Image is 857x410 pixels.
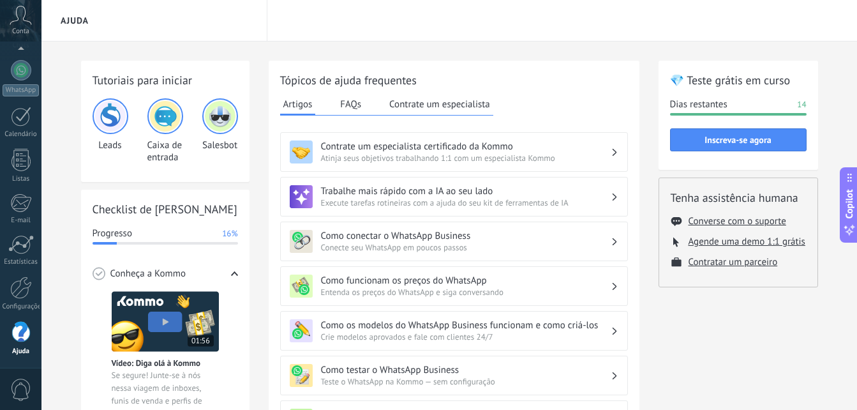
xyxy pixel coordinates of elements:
span: Inscreva-se agora [704,135,771,144]
h2: Tutoriais para iniciar [93,72,238,88]
h3: Como funcionam os preços do WhatsApp [321,275,611,287]
button: Contratar um parceiro [689,256,778,268]
h2: Checklist de [PERSON_NAME] [93,201,238,217]
h3: Contrate um especialista certificado da Kommo [321,140,611,153]
div: Ajuda [3,347,40,356]
h2: Tenha assistência humana [671,190,806,206]
span: Vídeo: Diga olá à Kommo [112,358,200,368]
h3: Como testar o WhatsApp Business [321,364,611,376]
span: Progresso [93,227,132,240]
span: Copilot [843,190,856,219]
div: Caixa de entrada [147,98,183,163]
button: Agende uma demo 1:1 grátis [689,236,805,248]
span: Conecte seu WhatsApp em poucos passos [321,242,611,253]
span: Crie modelos aprovados e fale com clientes 24/7 [321,331,611,342]
span: Entenda os preços do WhatsApp e siga conversando [321,287,611,298]
h3: Trabalhe mais rápido com a IA ao seu lado [321,185,611,197]
div: Leads [93,98,128,163]
span: Conheça a Kommo [110,268,186,280]
h3: Como conectar o WhatsApp Business [321,230,611,242]
div: Configurações [3,303,40,311]
div: Salesbot [202,98,238,163]
h2: Tópicos de ajuda frequentes [280,72,628,88]
span: Dias restantes [670,98,727,111]
div: Listas [3,175,40,183]
div: Estatísticas [3,258,40,266]
span: Teste o WhatsApp na Kommo — sem configuração [321,376,611,387]
span: 14 [797,98,806,111]
button: FAQs [337,95,364,114]
button: Artigos [280,95,316,116]
button: Converse com o suporte [689,215,786,227]
span: Atinja seus objetivos trabalhando 1:1 com um especialista Kommo [321,153,611,163]
h3: Como os modelos do WhatsApp Business funcionam e como criá-los [321,319,611,331]
button: Contrate um especialista [386,95,493,114]
div: Calendário [3,130,40,139]
img: Meet video [112,291,219,352]
span: Execute tarefas rotineiras com a ajuda do seu kit de ferramentas de IA [321,197,611,208]
div: E-mail [3,216,40,225]
span: 16% [222,227,237,240]
h2: 💎 Teste grátis em curso [670,72,807,88]
div: WhatsApp [3,84,39,96]
span: Conta [12,27,29,36]
button: Inscreva-se agora [670,128,807,151]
